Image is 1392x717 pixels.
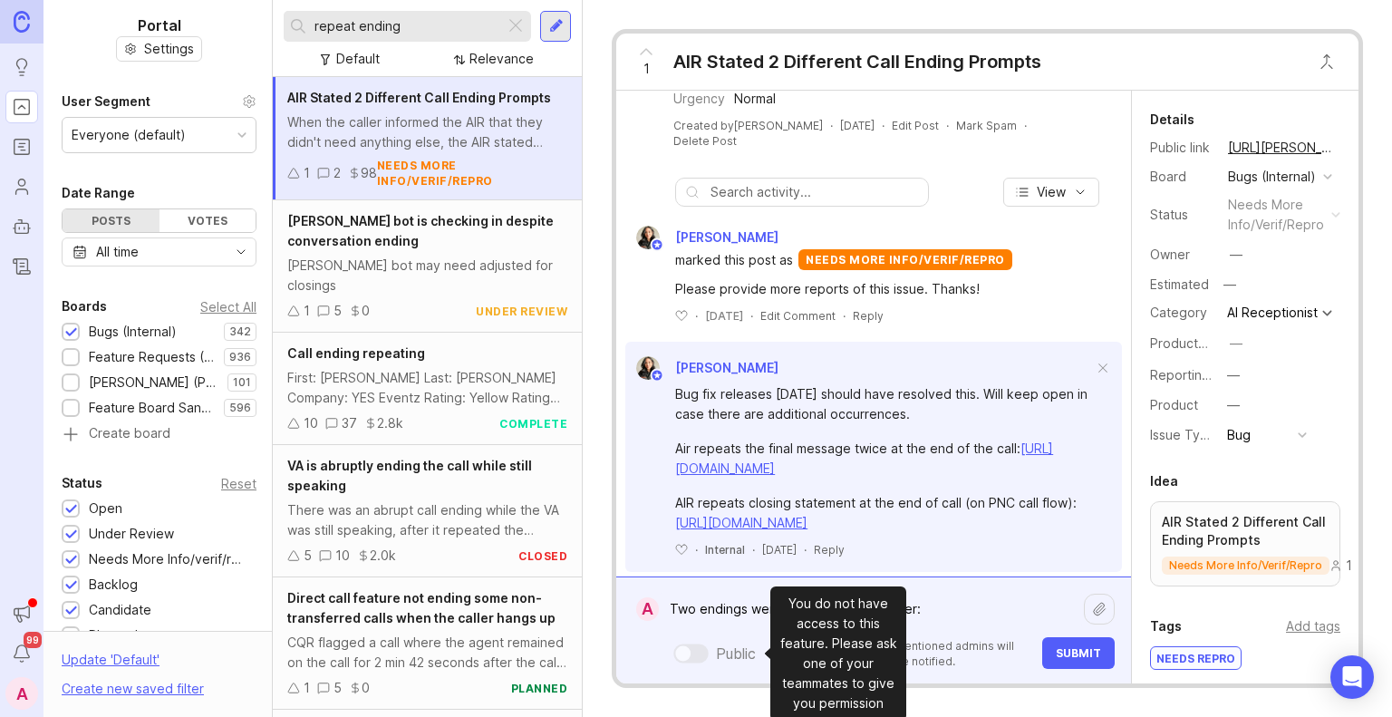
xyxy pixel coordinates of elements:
[63,209,159,232] div: Posts
[675,228,778,247] span: [PERSON_NAME]
[625,226,784,249] a: Ysabelle Eugenio[PERSON_NAME]
[89,575,138,595] div: Backlog
[89,499,122,518] div: Open
[675,515,807,530] a: [URL][DOMAIN_NAME]
[229,325,251,339] p: 342
[675,439,1093,479] div: Air repeats the final message twice at the end of the call:
[1150,245,1213,265] div: Owner
[840,118,875,133] a: [DATE]
[229,401,251,415] p: 596
[89,625,138,645] div: Planned
[476,304,567,319] div: under review
[1150,427,1216,442] label: Issue Type
[200,302,256,312] div: Select All
[853,308,884,324] div: Reply
[695,308,698,324] div: ·
[5,597,38,630] button: Announcements
[675,493,1093,533] div: AIR repeats closing statement at the end of call (on PNC call flow):
[5,131,38,163] a: Roadmaps
[636,226,660,249] img: Ysabelle Eugenio
[1150,470,1178,492] div: Idea
[62,472,102,494] div: Status
[659,592,1084,626] textarea: Two endings were provided to the caller:
[710,182,919,202] input: Search activity...
[5,51,38,83] a: Ideas
[5,637,38,670] button: Notifications
[62,650,159,679] div: Update ' Default '
[304,546,312,566] div: 5
[762,543,797,557] time: [DATE]
[287,213,554,248] span: [PERSON_NAME] bot is checking in despite conversation ending
[1227,395,1240,415] div: —
[138,15,181,36] h1: Portal
[1309,44,1345,80] button: Close button
[304,301,310,321] div: 1
[1329,559,1352,572] div: 1
[734,89,776,109] div: Normal
[5,677,38,710] button: A
[333,301,342,321] div: 5
[804,542,807,557] div: ·
[287,590,556,625] span: Direct call feature not ending some non-transferred calls when the caller hangs up
[62,91,150,112] div: User Segment
[673,118,823,133] div: Created by [PERSON_NAME]
[89,600,151,620] div: Candidate
[675,250,793,270] span: marked this post as
[1330,655,1374,699] div: Open Intercom Messenger
[750,308,753,324] div: ·
[1150,397,1198,412] label: Product
[227,245,256,259] svg: toggle icon
[894,638,1031,669] p: Mentioned admins will be notified.
[287,90,551,105] span: AIR Stated 2 Different Call Ending Prompts
[625,356,778,380] a: Ysabelle Eugenio[PERSON_NAME]
[89,398,215,418] div: Feature Board Sandbox [DATE]
[1150,109,1194,131] div: Details
[511,681,568,696] div: planned
[469,49,534,69] div: Relevance
[287,458,532,493] span: VA is abruptly ending the call while still speaking
[287,345,425,361] span: Call ending repeating
[499,416,567,431] div: complete
[1003,178,1099,207] button: View
[882,118,884,133] div: ·
[333,678,342,698] div: 5
[335,546,350,566] div: 10
[752,542,755,557] div: ·
[1024,118,1027,133] div: ·
[1162,513,1329,549] p: AIR Stated 2 Different Call Ending Prompts
[89,549,247,569] div: Needs More Info/verif/repro
[5,91,38,123] a: Portal
[24,632,42,648] span: 99
[116,36,202,62] a: Settings
[830,118,833,133] div: ·
[518,548,567,564] div: closed
[814,542,845,557] div: Reply
[1230,245,1242,265] div: —
[1150,278,1209,291] div: Estimated
[673,89,725,109] div: Urgency
[287,256,567,296] div: [PERSON_NAME] bot may need adjusted for closings
[287,500,567,540] div: There was an abrupt call ending while the VA was still speaking, after it repeated the closing twice
[5,250,38,283] a: Changelog
[89,373,218,392] div: [PERSON_NAME] (Public)
[144,40,194,58] span: Settings
[273,200,582,333] a: [PERSON_NAME] bot is checking in despite conversation ending[PERSON_NAME] bot may need adjusted f...
[1150,501,1340,586] a: AIR Stated 2 Different Call Ending Promptsneeds more info/verif/repro1
[304,678,310,698] div: 1
[314,16,498,36] input: Search...
[229,350,251,364] p: 936
[673,133,737,149] div: Delete Post
[233,375,251,390] p: 101
[1150,167,1213,187] div: Board
[62,182,135,204] div: Date Range
[72,125,186,145] div: Everyone (default)
[1228,167,1316,187] div: Bugs (Internal)
[1224,332,1248,355] button: ProductboardID
[361,163,377,183] div: 98
[1056,646,1101,660] span: Submit
[1228,195,1324,235] div: needs more info/verif/repro
[643,59,650,79] span: 1
[636,597,659,621] div: A
[1223,136,1340,160] a: [URL][PERSON_NAME]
